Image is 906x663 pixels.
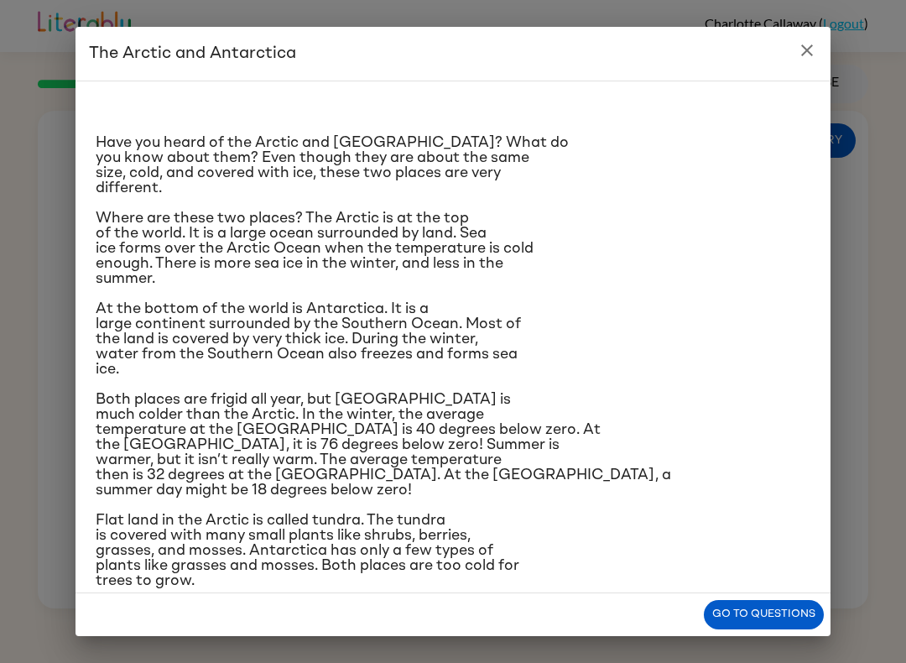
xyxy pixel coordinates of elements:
span: At the bottom of the world is Antarctica. It is a large continent surrounded by the Southern Ocea... [96,301,521,377]
span: Where are these two places? The Arctic is at the top of the world. It is a large ocean surrounded... [96,211,534,286]
span: Have you heard of the Arctic and [GEOGRAPHIC_DATA]? What do you know about them? Even though they... [96,135,569,196]
span: Both places are frigid all year, but [GEOGRAPHIC_DATA] is much colder than the Arctic. In the win... [96,392,671,498]
button: close [790,34,824,67]
h2: The Arctic and Antarctica [75,27,830,81]
span: Flat land in the Arctic is called tundra. The tundra is covered with many small plants like shrub... [96,513,519,588]
button: Go to questions [704,600,824,629]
